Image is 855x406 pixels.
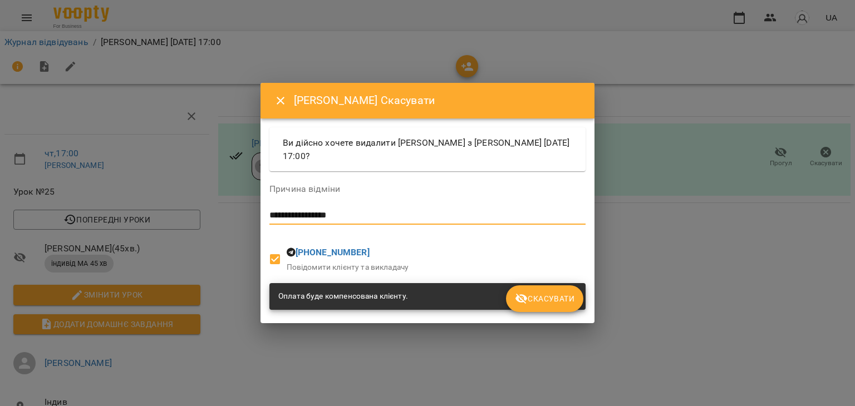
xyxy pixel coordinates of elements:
[515,292,574,305] span: Скасувати
[278,286,408,306] div: Оплата буде компенсована клієнту.
[296,247,370,258] a: [PHONE_NUMBER]
[294,92,581,109] h6: [PERSON_NAME] Скасувати
[506,285,583,312] button: Скасувати
[269,185,586,194] label: Причина відміни
[267,87,294,114] button: Close
[269,127,586,171] div: Ви дійсно хочете видалити [PERSON_NAME] з [PERSON_NAME] [DATE] 17:00?
[287,262,409,273] p: Повідомити клієнту та викладачу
